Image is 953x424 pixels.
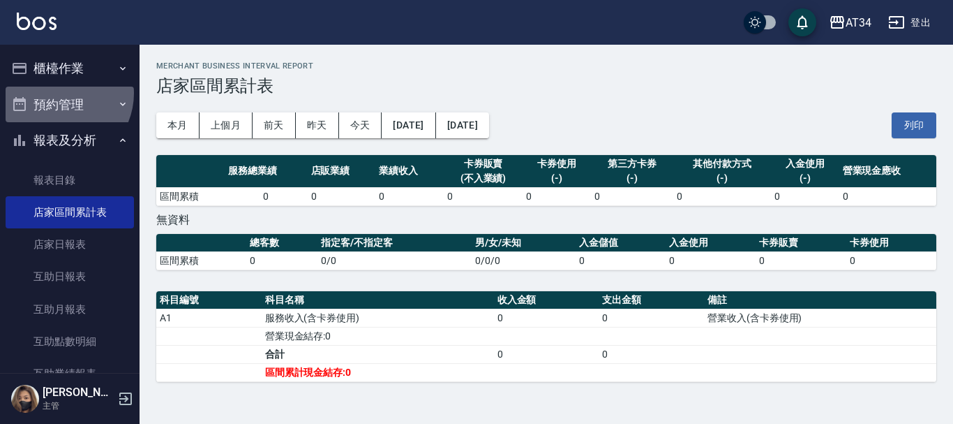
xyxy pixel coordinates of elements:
div: (-) [677,171,767,186]
td: 0 [599,345,704,363]
div: 第三方卡券 [594,156,670,171]
td: 區間累積 [156,187,225,205]
th: 指定客/不指定客 [317,234,472,252]
button: [DATE] [436,112,489,138]
div: (-) [526,171,587,186]
table: a dense table [156,291,936,382]
td: 0 [846,251,936,270]
td: 營業現金結存:0 [262,327,494,345]
td: 0 [771,187,839,205]
button: 昨天 [296,112,339,138]
th: 備註 [704,291,936,309]
div: 卡券販賣 [447,156,519,171]
div: (不入業績) [447,171,519,186]
h2: Merchant Business Interval Report [156,61,936,71]
th: 入金儲值 [576,234,666,252]
th: 卡券使用 [846,234,936,252]
td: 區間累積 [156,251,246,270]
td: 0 [673,187,770,205]
td: 0 [375,187,444,205]
button: 列印 [892,112,936,138]
button: save [788,8,816,36]
button: AT34 [823,8,877,37]
td: 0/0/0 [472,251,576,270]
td: 合計 [262,345,494,363]
img: Logo [17,13,57,30]
td: 0 [839,187,936,205]
a: 互助月報表 [6,293,134,326]
td: 服務收入(含卡券使用) [262,309,494,327]
td: 0/0 [317,251,472,270]
th: 服務總業績 [225,155,308,188]
th: 入金使用 [666,234,756,252]
td: 0 [591,187,674,205]
table: a dense table [156,155,936,206]
td: 0 [494,309,599,327]
button: 今天 [339,112,382,138]
td: 區間累計現金結存:0 [262,363,494,381]
th: 卡券販賣 [756,234,846,252]
div: 無資料 [156,213,936,227]
button: 本月 [156,112,200,138]
th: 業績收入 [375,155,444,188]
h3: 店家區間累計表 [156,76,936,96]
div: 入金使用 [774,156,836,171]
th: 總客數 [246,234,317,252]
a: 報表目錄 [6,164,134,196]
td: 0 [225,187,308,205]
th: 支出金額 [599,291,704,309]
td: 0 [246,251,317,270]
div: 卡券使用 [526,156,587,171]
td: 0 [666,251,756,270]
a: 店家日報表 [6,228,134,261]
th: 科目名稱 [262,291,494,309]
button: 前天 [253,112,296,138]
div: (-) [774,171,836,186]
p: 主管 [43,400,114,412]
th: 店販業績 [308,155,376,188]
a: 互助日報表 [6,261,134,293]
td: 營業收入(含卡券使用) [704,309,936,327]
th: 男/女/未知 [472,234,576,252]
div: (-) [594,171,670,186]
td: 0 [523,187,591,205]
button: [DATE] [382,112,435,138]
a: 互助點數明細 [6,326,134,358]
td: 0 [576,251,666,270]
table: a dense table [156,234,936,270]
td: 0 [308,187,376,205]
button: 櫃檯作業 [6,50,134,87]
td: 0 [599,309,704,327]
h5: [PERSON_NAME] [43,386,114,400]
th: 營業現金應收 [839,155,936,188]
a: 互助業績報表 [6,358,134,390]
button: 預約管理 [6,87,134,123]
td: A1 [156,309,262,327]
div: 其他付款方式 [677,156,767,171]
th: 收入金額 [494,291,599,309]
td: 0 [756,251,846,270]
button: 上個月 [200,112,253,138]
td: 0 [444,187,523,205]
div: AT34 [846,14,871,31]
img: Person [11,385,39,413]
th: 科目編號 [156,291,262,309]
a: 店家區間累計表 [6,196,134,228]
button: 報表及分析 [6,122,134,159]
button: 登出 [883,10,936,36]
td: 0 [494,345,599,363]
